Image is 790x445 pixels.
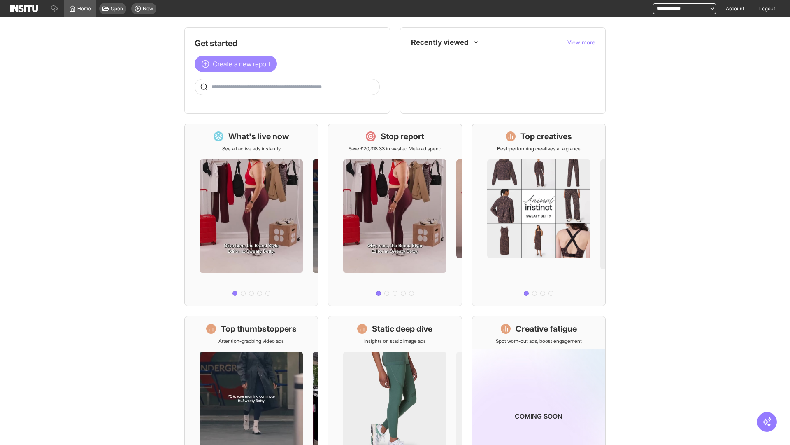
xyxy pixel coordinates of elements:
[77,5,91,12] span: Home
[228,131,289,142] h1: What's live now
[567,38,595,47] button: View more
[213,59,270,69] span: Create a new report
[349,145,441,152] p: Save £20,318.33 in wasted Meta ad spend
[520,131,572,142] h1: Top creatives
[195,56,277,72] button: Create a new report
[143,5,153,12] span: New
[195,37,380,49] h1: Get started
[472,124,606,306] a: Top creativesBest-performing creatives at a glance
[222,145,281,152] p: See all active ads instantly
[221,323,297,335] h1: Top thumbstoppers
[381,131,424,142] h1: Stop report
[218,338,284,344] p: Attention-grabbing video ads
[497,145,581,152] p: Best-performing creatives at a glance
[364,338,426,344] p: Insights on static image ads
[328,124,462,306] a: Stop reportSave £20,318.33 in wasted Meta ad spend
[10,5,38,12] img: Logo
[184,124,318,306] a: What's live nowSee all active ads instantly
[111,5,123,12] span: Open
[567,39,595,46] span: View more
[372,323,432,335] h1: Static deep dive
